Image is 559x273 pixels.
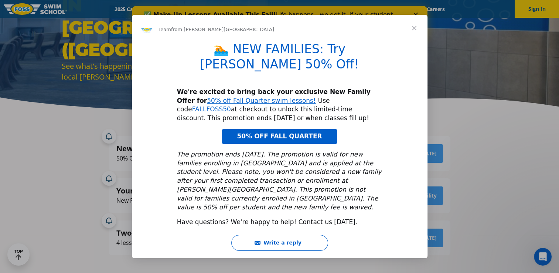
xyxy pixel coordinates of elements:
h1: 🏊 NEW FAMILIES: Try [PERSON_NAME] 50% Off! [177,42,382,77]
button: Write a reply [231,235,328,251]
i: The promotion ends [DATE]. The promotion is valid for new families enrolling in [GEOGRAPHIC_DATA]... [177,151,382,211]
div: Life happens—we get it. If your student has to miss a lesson this Fall Quarter, you can reschedul... [12,5,272,35]
img: Profile image for Team [141,24,153,36]
a: FALLFOSS50 [192,105,231,113]
span: Team [159,27,171,32]
div: Close [282,7,289,11]
b: ✅ Make-Up Lessons Available This Fall! [12,5,144,12]
div: Have questions? We're happy to help! Contact us [DATE]. [177,218,382,227]
a: 50% off Fall Quarter swim lessons [207,97,313,104]
span: 50% OFF FALL QUARTER [237,132,322,140]
b: We're excited to bring back your exclusive New Family Offer for [177,88,371,104]
div: Use code at checkout to unlock this limited-time discount. This promotion ends [DATE] or when cla... [177,88,382,123]
span: Close [401,15,427,41]
a: ! [313,97,316,104]
span: from [PERSON_NAME][GEOGRAPHIC_DATA] [171,27,274,32]
a: 50% OFF FALL QUARTER [222,129,337,144]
